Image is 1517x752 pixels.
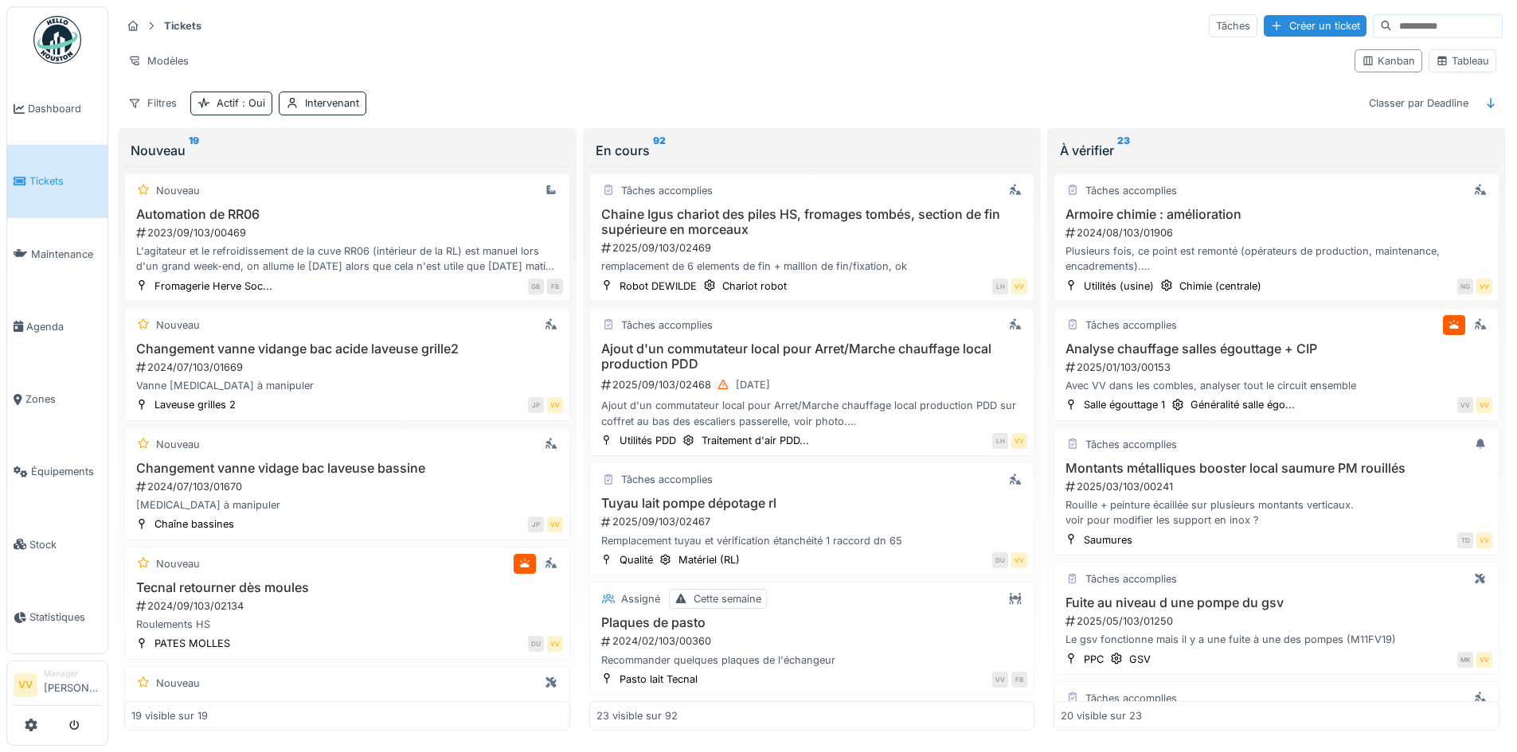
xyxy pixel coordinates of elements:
[1191,397,1295,412] div: Généralité salle égo...
[620,279,697,294] div: Robot DEWILDE
[239,97,265,109] span: : Oui
[992,552,1008,568] div: DU
[620,552,653,567] div: Qualité
[131,341,563,357] h3: Changement vanne vidange bac acide laveuse grille2
[547,397,563,413] div: VV
[44,668,101,680] div: Manager
[131,580,563,595] h3: Tecnal retourner dès moules
[154,636,230,651] div: PATES MOLLES
[1061,497,1492,528] div: Rouille + peinture écaillée sur plusieurs montants verticaux. voir pour modifier les support en i...
[217,95,265,111] div: Actif
[528,279,544,294] div: GB
[596,653,1028,668] div: Recommander quelques plaques de l'échangeur
[1457,279,1473,294] div: NG
[44,668,101,702] li: [PERSON_NAME]
[7,581,108,653] a: Statistiques
[29,610,101,625] span: Statistiques
[1084,279,1154,294] div: Utilités (usine)
[135,360,563,375] div: 2024/07/103/01669
[14,668,101,706] a: VV Manager[PERSON_NAME]
[1362,92,1476,115] div: Classer par Deadline
[694,591,761,606] div: Cette semaine
[135,479,563,494] div: 2024/07/103/01670
[26,319,101,334] span: Agenda
[131,244,563,274] div: L'agitateur et le refroidissement de la cuve RR06 (intérieur de la RL) est manuel lors d'un grand...
[7,363,108,435] a: Zones
[528,397,544,413] div: JP
[1085,571,1177,586] div: Tâches accomplies
[596,259,1028,274] div: remplacement de 6 elements de fin + maillon de fin/fixation, ok
[1476,397,1492,413] div: VV
[1061,378,1492,393] div: Avec VV dans les combles, analyser tout le circuit ensemble
[7,218,108,290] a: Maintenance
[600,240,1028,255] div: 2025/09/103/02469
[31,247,101,262] span: Maintenance
[596,398,1028,428] div: Ajout d'un commutateur local pour Arret/Marche chauffage local production PDD sur coffret au bas ...
[1064,479,1492,494] div: 2025/03/103/00241
[131,378,563,393] div: Vanne [MEDICAL_DATA] à manipuler
[31,464,101,479] span: Équipements
[596,533,1028,548] div: Remplacement tuyau et vérification étanchéité 1 raccord dn 65
[620,672,698,687] div: Pasto lait Tecnal
[156,437,200,452] div: Nouveau
[547,636,563,652] div: VV
[600,514,1028,529] div: 2025/09/103/02467
[131,461,563,476] h3: Changement vanne vidage bac laveuse bassine
[596,341,1028,372] h3: Ajout d'un commutateur local pour Arret/Marche chauffage local production PDD
[600,633,1028,649] div: 2024/02/103/00360
[7,72,108,145] a: Dashboard
[1061,461,1492,476] h3: Montants métalliques booster local saumure PM rouillés
[736,377,770,392] div: [DATE]
[1011,279,1027,294] div: VV
[1085,183,1177,198] div: Tâches accomplies
[653,141,666,160] sup: 92
[1064,225,1492,240] div: 2024/08/103/01906
[992,433,1008,449] div: LH
[305,95,359,111] div: Intervenant
[992,672,1008,688] div: VV
[621,472,713,487] div: Tâches accomplies
[1064,360,1492,375] div: 2025/01/103/00153
[1061,244,1492,274] div: Plusieurs fois, ce point est remonté (opérateurs de production, maintenance, encadrements). Le bu...
[1436,53,1489,68] div: Tableau
[131,497,563,512] div: [MEDICAL_DATA] à manipuler
[992,279,1008,294] div: LH
[154,516,234,532] div: Chaîne bassines
[131,207,563,222] h3: Automation de RR06
[1457,532,1473,548] div: TD
[156,556,200,571] div: Nouveau
[620,433,676,448] div: Utilités PDD
[1085,318,1177,333] div: Tâches accomplies
[1061,341,1492,357] h3: Analyse chauffage salles égouttage + CIP
[1179,279,1261,294] div: Chimie (centrale)
[1476,279,1492,294] div: VV
[1209,14,1257,37] div: Tâches
[29,173,101,189] span: Tickets
[1011,672,1027,688] div: FB
[29,537,101,552] span: Stock
[1060,141,1493,160] div: À vérifier
[189,141,199,160] sup: 19
[621,591,660,606] div: Assigné
[596,141,1029,160] div: En cours
[1084,397,1165,412] div: Salle égouttage 1
[1084,532,1132,547] div: Saumures
[135,598,563,614] div: 2024/09/103/02134
[1129,652,1151,667] div: GSV
[131,699,563,715] h3: Manche pour vanne pied de cuve 2 PDD
[596,708,678,723] div: 23 visible sur 92
[1457,652,1473,668] div: MK
[596,496,1028,511] h3: Tuyau lait pompe dépotage rl
[1457,397,1473,413] div: VV
[156,183,200,198] div: Nouveau
[156,318,200,333] div: Nouveau
[14,673,37,697] li: VV
[528,636,544,652] div: DU
[722,279,787,294] div: Chariot robot
[135,225,563,240] div: 2023/09/103/00469
[1061,207,1492,222] h3: Armoire chimie : amélioration
[547,279,563,294] div: FB
[25,392,101,407] span: Zones
[154,397,236,412] div: Laveuse grilles 2
[1085,691,1177,706] div: Tâches accomplies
